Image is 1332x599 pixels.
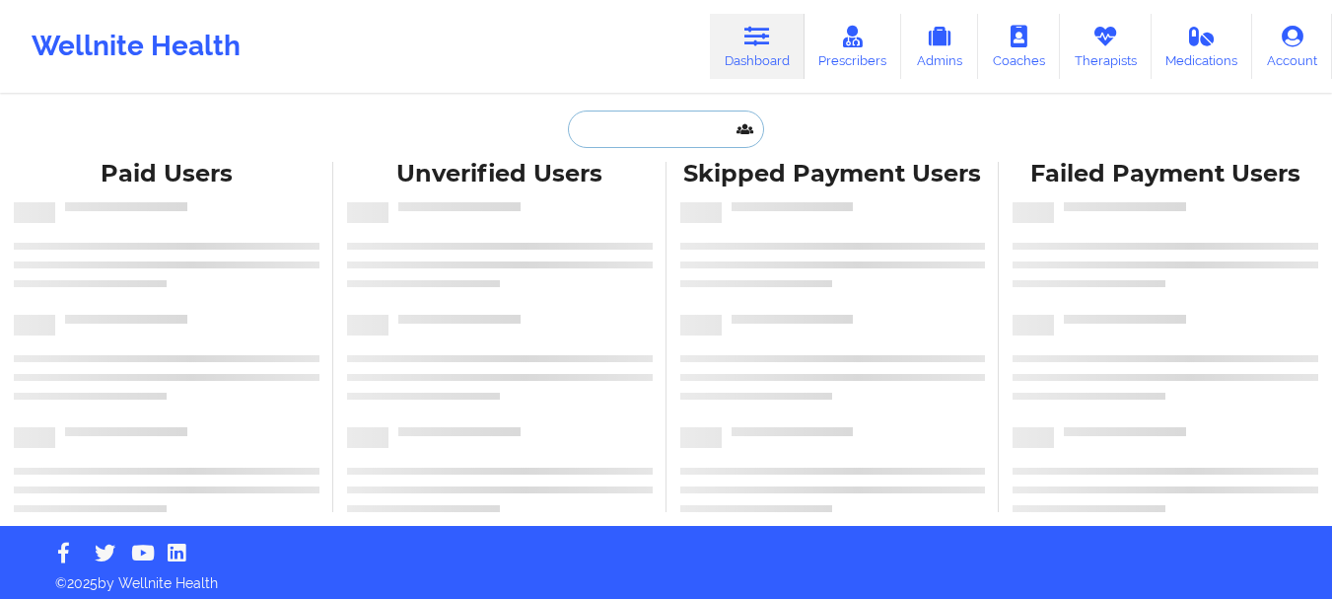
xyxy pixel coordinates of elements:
a: Medications [1152,14,1253,79]
div: Unverified Users [347,159,653,189]
div: Paid Users [14,159,319,189]
a: Prescribers [805,14,902,79]
div: Failed Payment Users [1013,159,1318,189]
a: Therapists [1060,14,1152,79]
a: Admins [901,14,978,79]
a: Account [1252,14,1332,79]
div: Skipped Payment Users [680,159,986,189]
p: © 2025 by Wellnite Health [41,560,1291,593]
a: Dashboard [710,14,805,79]
a: Coaches [978,14,1060,79]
